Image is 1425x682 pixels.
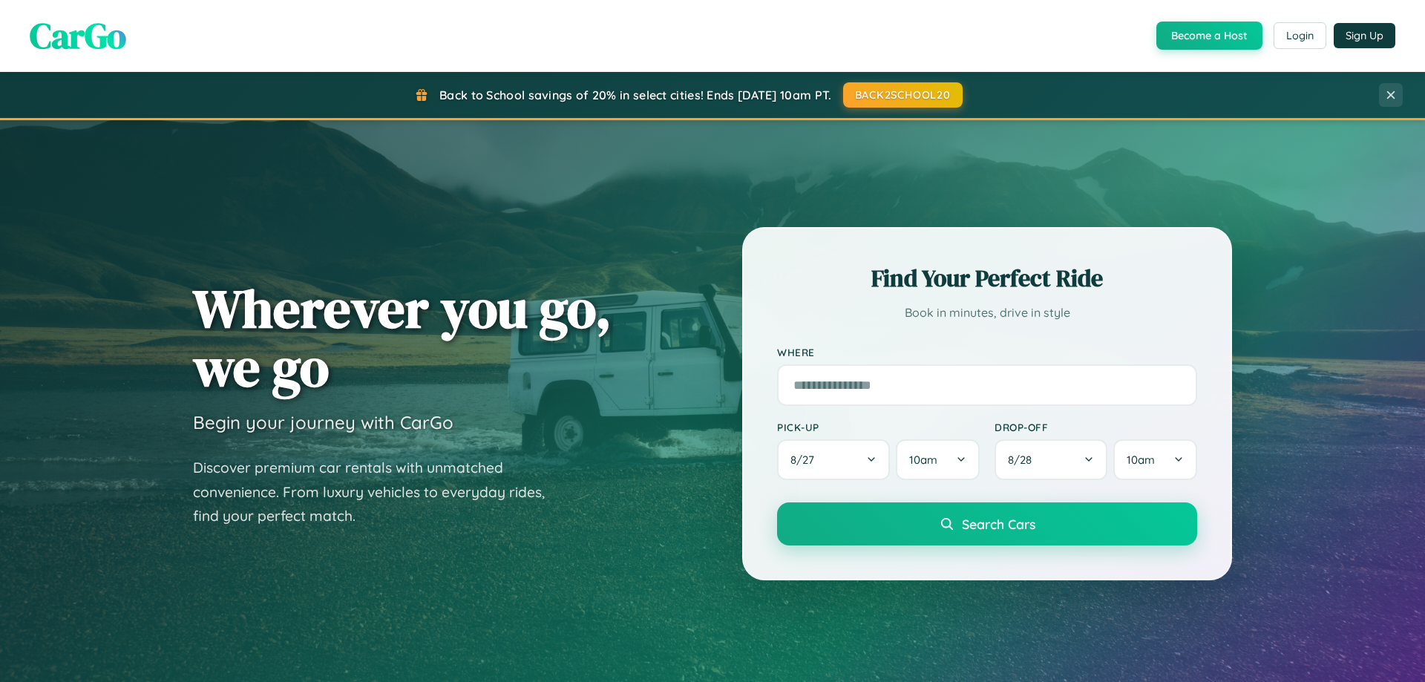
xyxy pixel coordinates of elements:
span: 8 / 27 [790,453,822,467]
h3: Begin your journey with CarGo [193,411,453,433]
span: 10am [909,453,937,467]
label: Drop-off [995,421,1197,433]
p: Discover premium car rentals with unmatched convenience. From luxury vehicles to everyday rides, ... [193,456,564,528]
button: 10am [896,439,980,480]
h2: Find Your Perfect Ride [777,262,1197,295]
h1: Wherever you go, we go [193,279,612,396]
label: Where [777,346,1197,358]
button: Login [1274,22,1326,49]
span: 8 / 28 [1008,453,1039,467]
button: Sign Up [1334,23,1395,48]
button: 8/27 [777,439,890,480]
button: Become a Host [1156,22,1262,50]
span: 10am [1127,453,1155,467]
p: Book in minutes, drive in style [777,302,1197,324]
span: Back to School savings of 20% in select cities! Ends [DATE] 10am PT. [439,88,831,102]
span: Search Cars [962,516,1035,532]
span: CarGo [30,11,126,60]
button: 8/28 [995,439,1107,480]
button: BACK2SCHOOL20 [843,82,963,108]
button: 10am [1113,439,1197,480]
button: Search Cars [777,502,1197,545]
label: Pick-up [777,421,980,433]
